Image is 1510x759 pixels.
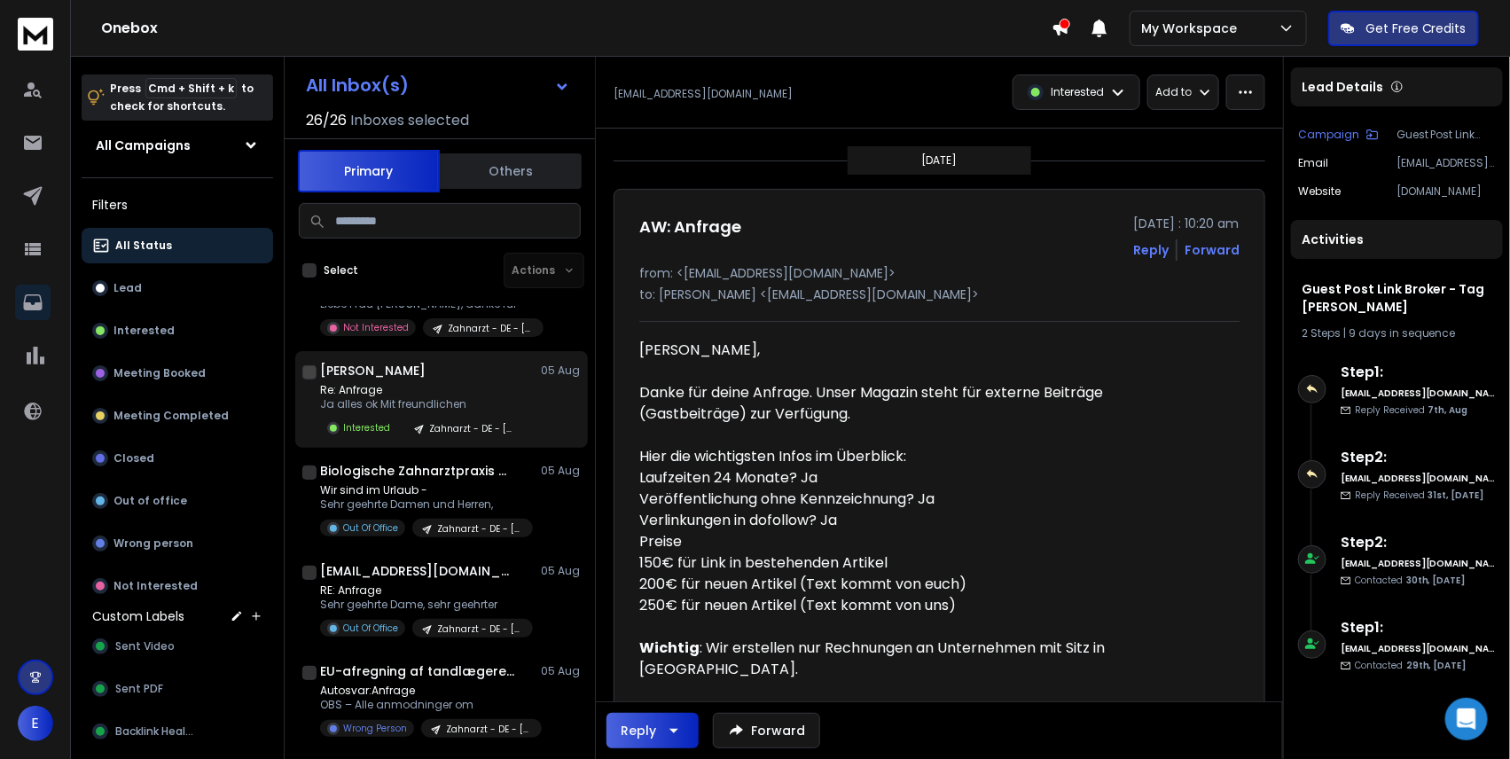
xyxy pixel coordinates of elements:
h1: All Campaigns [96,137,191,154]
p: Zahnarzt - DE - [PERSON_NAME] (Email + 1 MIo) [429,422,514,435]
div: Open Intercom Messenger [1445,698,1488,740]
span: 150€ für Link in bestehenden Artikel [639,552,888,573]
h1: AW: Anfrage [639,215,741,239]
p: 05 Aug [541,364,581,378]
h6: [EMAIL_ADDRESS][DOMAIN_NAME] [1341,557,1496,570]
p: Get Free Credits [1365,20,1467,37]
p: Meeting Completed [113,409,229,423]
div: Forward [1185,241,1240,259]
button: Primary [298,150,440,192]
span: 31st, [DATE] [1428,489,1484,502]
p: Add to [1155,85,1192,99]
p: Re: Anfrage [320,383,525,397]
span: 26 / 26 [306,110,347,131]
p: Lead Details [1302,78,1383,96]
p: Lead [113,281,142,295]
p: Not Interested [343,321,409,334]
p: Zahnarzt - DE - [PERSON_NAME] (Email + 1 MIo) [448,322,533,335]
button: Forward [713,713,820,748]
span: Preise [639,531,682,552]
span: Sent PDF [115,682,163,696]
p: Reply Received [1355,489,1484,502]
p: [EMAIL_ADDRESS][DOMAIN_NAME] [614,87,793,101]
p: Autosvar:Anfrage [320,684,533,698]
h1: Biologische Zahnarztpraxis Melzener [320,462,515,480]
h1: All Inbox(s) [306,76,409,94]
label: Select [324,263,358,278]
p: 05 Aug [541,564,581,578]
button: E [18,706,53,741]
p: Interested [113,324,175,338]
h6: Step 2 : [1341,447,1496,468]
h6: [EMAIL_ADDRESS][DOMAIN_NAME] [1341,387,1496,400]
p: Sehr geehrte Damen und Herren, [320,497,533,512]
span: Veröffentlichung ohne Kennzeichnung? Ja [639,489,935,509]
h1: EU-afregning af tandlægeregninger [320,662,515,680]
h6: Step 2 : [1341,532,1496,553]
button: Campaign [1298,128,1379,142]
button: Lead [82,270,273,306]
button: Sent PDF [82,671,273,707]
button: Not Interested [82,568,273,604]
h3: Custom Labels [92,607,184,625]
span: 250€ für neuen Artikel (Text kommt von uns) [639,595,956,615]
button: Backlink Health [82,714,273,749]
span: 9 days in sequence [1349,325,1456,340]
p: [EMAIL_ADDRESS][DOMAIN_NAME] [1397,156,1496,170]
p: Campaign [1298,128,1359,142]
button: Reply [606,713,699,748]
p: [DATE] : 10:20 am [1133,215,1240,232]
p: Closed [113,451,154,466]
p: website [1298,184,1341,199]
span: Verlinkungen in dofollow? Ja [639,510,837,530]
p: RE: Anfrage [320,583,533,598]
button: Reply [1133,241,1169,259]
p: Interested [343,421,390,434]
span: : Wir erstellen nur Rechnungen an Unternehmen mit Sitz in [GEOGRAPHIC_DATA]. [639,638,1108,679]
div: Activities [1291,220,1503,259]
button: Others [440,152,582,191]
p: Press to check for shortcuts. [110,80,254,115]
p: Email [1298,156,1328,170]
p: Wrong person [113,536,193,551]
div: | [1302,326,1492,340]
p: All Status [115,239,172,253]
p: Guest Post Link Broker - Tag [PERSON_NAME] [1397,128,1496,142]
p: [DOMAIN_NAME] [1397,184,1496,199]
p: Contacted [1355,574,1466,587]
button: Meeting Completed [82,398,273,434]
span: Wichtig [639,638,700,658]
button: Wrong person [82,526,273,561]
p: Zahnarzt - DE - [PERSON_NAME] (Email + 1 MIo) [437,622,522,636]
p: from: <[EMAIL_ADDRESS][DOMAIN_NAME]> [639,264,1240,282]
button: Meeting Booked [82,356,273,391]
div: Reply [621,722,656,739]
p: Out of office [113,494,187,508]
h1: [EMAIL_ADDRESS][DOMAIN_NAME] [320,562,515,580]
h3: Inboxes selected [350,110,469,131]
p: Out Of Office [343,521,398,535]
p: Contacted [1355,659,1467,672]
img: logo [18,18,53,51]
button: Sent Video [82,629,273,664]
span: Danke für deine Anfrage. Unser Magazin steht für externe Beiträge (Gastbeiträge) zur Verfügung. [639,382,1107,424]
p: OBS – Alle anmodninger om [320,698,533,712]
h6: [EMAIL_ADDRESS][DOMAIN_NAME] [1341,642,1496,655]
span: 30th, [DATE] [1406,574,1466,587]
h1: [PERSON_NAME] [320,362,426,379]
button: All Campaigns [82,128,273,163]
button: Get Free Credits [1328,11,1479,46]
p: Interested [1051,85,1104,99]
span: 200€ für neuen Artikel (Text kommt von euch) [639,574,966,594]
span: Cmd + Shift + k [145,78,237,98]
h3: Filters [82,192,273,217]
h6: Step 1 : [1341,362,1496,383]
p: to: [PERSON_NAME] <[EMAIL_ADDRESS][DOMAIN_NAME]> [639,286,1240,303]
button: All Status [82,228,273,263]
p: [DATE] [922,153,958,168]
button: Interested [82,313,273,348]
span: Sent Video [115,639,175,653]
